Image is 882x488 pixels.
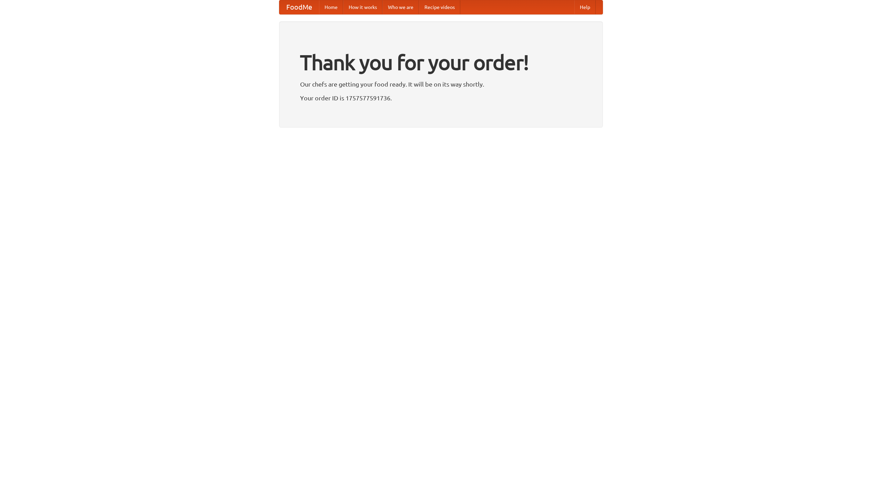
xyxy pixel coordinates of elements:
a: How it works [343,0,382,14]
p: Your order ID is 1757577591736. [300,93,582,103]
a: Recipe videos [419,0,460,14]
a: FoodMe [279,0,319,14]
p: Our chefs are getting your food ready. It will be on its way shortly. [300,79,582,89]
a: Help [574,0,596,14]
a: Home [319,0,343,14]
a: Who we are [382,0,419,14]
h1: Thank you for your order! [300,46,582,79]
